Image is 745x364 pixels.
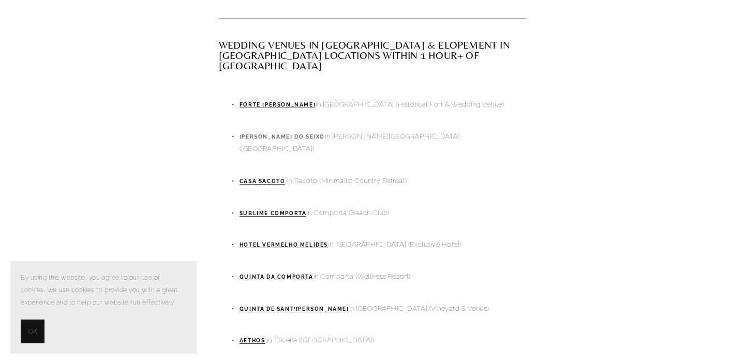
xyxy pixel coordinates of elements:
p: in [PERSON_NAME][GEOGRAPHIC_DATA] ([GEOGRAPHIC_DATA]) [240,130,526,156]
strong: Casa Sacoto [240,178,286,184]
a: Casa Sacoto [240,178,286,185]
p: in Sacoto (Minimalist Country Retreat) [240,175,526,187]
a: Sublime Comporta [240,210,307,217]
a: Quinta da Comporta [240,274,314,280]
p: in Ericeira ([GEOGRAPHIC_DATA]) [240,334,526,346]
a: Forte [PERSON_NAME] [240,102,316,108]
section: Cookie banner [10,261,197,354]
span: OK [28,325,37,338]
h2: Wedding Venues in [GEOGRAPHIC_DATA] & Elopement in [GEOGRAPHIC_DATA] Locations Within 1 hour+ of ... [219,40,526,71]
a: Hotel Vermelho Melides [240,242,328,248]
p: in [GEOGRAPHIC_DATA] (Exclusive Hotel) [240,238,526,251]
p: By using this website, you agree to our use of cookies. We use cookies to provide you with a grea... [21,271,186,309]
a: [PERSON_NAME] do Seixo [240,134,325,140]
a: Quinta de Sant’[PERSON_NAME] [240,306,349,312]
p: in Comporta (Beach Club) [240,207,526,219]
a: AETHOS [240,338,265,344]
strong: Sublime Comporta [240,210,307,216]
p: in Comporta (Wellness Resort) [240,270,526,283]
p: in [GEOGRAPHIC_DATA] (Vineyard & Venue) [240,302,526,315]
button: OK [21,320,44,343]
p: in [GEOGRAPHIC_DATA] (Historical Fort & Wedding Venue) [240,98,526,111]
